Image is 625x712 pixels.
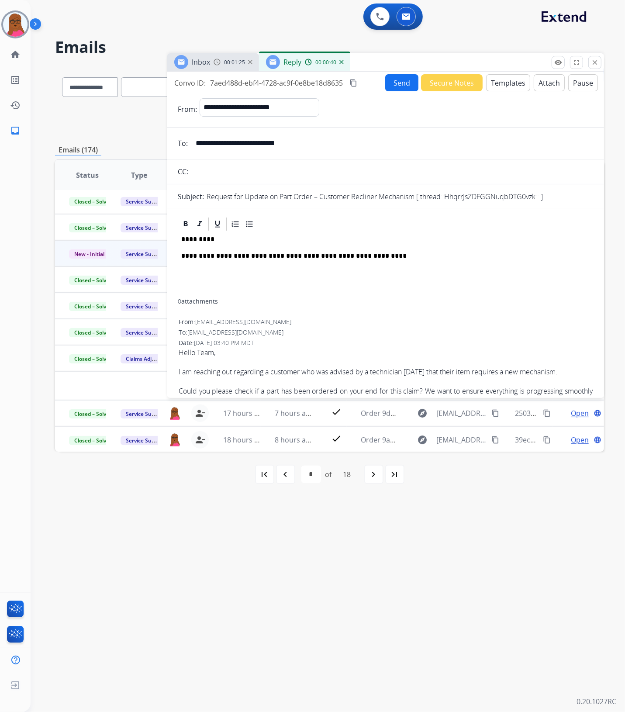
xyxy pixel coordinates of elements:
mat-icon: language [594,409,601,417]
p: 0.20.1027RC [577,696,616,707]
mat-icon: check [331,407,342,417]
mat-icon: remove_red_eye [554,59,562,66]
button: Attach [534,74,565,91]
span: Service Support [121,409,170,418]
div: Ordered List [229,218,242,231]
img: agent-avatar [169,433,181,446]
mat-icon: person_remove [195,435,205,445]
span: Open [571,408,589,418]
mat-icon: fullscreen [573,59,580,66]
mat-icon: language [594,436,601,444]
p: Emails (174) [55,145,101,156]
p: CC: [178,166,188,177]
span: Service Support [121,436,170,445]
span: Service Support [121,223,170,232]
span: Status [76,170,99,180]
div: attachments [178,297,218,306]
div: 18 [336,466,358,483]
span: Open [571,435,589,445]
span: 8 hours ago [275,435,314,445]
span: 0 [178,297,181,305]
span: 7aed488d-ebf4-4728-ac9f-0e8be18d8635 [210,78,343,88]
span: Type [131,170,147,180]
mat-icon: content_copy [349,79,357,87]
span: Service Support [121,249,170,259]
span: Inbox [192,57,210,67]
img: agent-avatar [169,407,181,420]
span: [DATE] 03:40 PM MDT [194,339,254,347]
span: Closed – Solved [69,276,117,285]
button: Send [385,74,418,91]
mat-icon: content_copy [491,436,499,444]
button: Templates [486,74,530,91]
span: Closed – Solved [69,354,117,363]
p: Hello Team, [179,347,593,358]
mat-icon: check [331,433,342,444]
mat-icon: close [591,59,599,66]
mat-icon: list_alt [10,75,21,85]
p: Could you please check if a part has been ordered on your end for this claim? We want to ensure e... [179,386,593,428]
span: Closed – Solved [69,302,117,311]
p: To: [178,138,188,149]
span: Claims Adjudication [121,354,180,363]
mat-icon: navigate_before [280,469,291,480]
mat-icon: content_copy [491,409,499,417]
span: Closed – Solved [69,328,117,337]
div: Bullet List [243,218,256,231]
mat-icon: last_page [390,469,400,480]
mat-icon: navigate_next [369,469,379,480]
span: Service Support [121,197,170,206]
p: Convo ID: [174,78,206,88]
span: thread::HhqrrJsZDFGGNuqbDTG0vzk:: [179,347,593,639]
span: New - Initial [69,249,110,259]
mat-icon: first_page [259,469,270,480]
div: Date: [179,339,593,347]
span: Order 9d5a66e3-2822-4fb1-af6c-e469c9ab7ab9 [361,408,514,418]
div: To: [179,328,593,337]
mat-icon: person_remove [195,408,205,418]
span: [EMAIL_ADDRESS][DOMAIN_NAME] [437,435,487,445]
span: Closed – Solved [69,223,117,232]
span: Service Support [121,302,170,311]
p: From: [178,104,197,114]
span: [EMAIL_ADDRESS][DOMAIN_NAME] [437,408,487,418]
span: 18 hours ago [223,435,266,445]
span: Closed – Solved [69,409,117,418]
h2: Emails [55,38,604,56]
div: Underline [211,218,224,231]
mat-icon: explore [418,408,428,418]
span: Service Support [121,276,170,285]
span: Closed – Solved [69,436,117,445]
img: avatar [3,12,28,37]
mat-icon: inbox [10,125,21,136]
p: I am reaching out regarding a customer who was advised by a technician [DATE] that their item req... [179,366,593,377]
mat-icon: history [10,100,21,111]
p: Subject: [178,191,204,202]
span: [EMAIL_ADDRESS][DOMAIN_NAME] [187,328,283,336]
p: Request for Update on Part Order – Customer Recliner Mechanism [ thread::HhqrrJsZDFGGNuqbDTG0vzk:: ] [207,191,543,202]
div: Italic [193,218,206,231]
span: [EMAIL_ADDRESS][DOMAIN_NAME] [195,318,291,326]
span: Reply [283,57,301,67]
div: From: [179,318,593,326]
span: Order 9a9dc4e9-c5b0-4238-be79-30dd9e0f929b [361,435,517,445]
mat-icon: content_copy [543,436,551,444]
div: Bold [179,218,192,231]
mat-icon: home [10,49,21,60]
span: 17 hours ago [223,408,266,418]
span: Closed – Solved [69,197,117,206]
span: 00:01:25 [224,59,245,66]
span: Service Support [121,328,170,337]
button: Pause [568,74,598,91]
div: of [325,469,332,480]
button: Secure Notes [421,74,483,91]
span: 00:00:40 [315,59,336,66]
mat-icon: explore [418,435,428,445]
mat-icon: content_copy [543,409,551,417]
span: 7 hours ago [275,408,314,418]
